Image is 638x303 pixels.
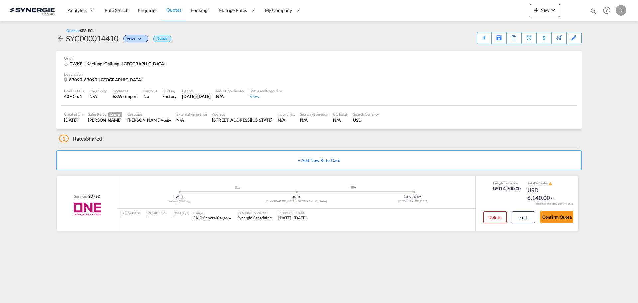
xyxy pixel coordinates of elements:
[73,135,86,142] span: Rates
[191,7,209,13] span: Bookings
[89,93,107,99] div: N/A
[166,7,181,13] span: Quotes
[300,117,328,123] div: N/A
[531,202,578,206] div: Remark and Inclusion included
[527,181,561,186] div: Total Rate
[138,7,157,13] span: Enquiries
[404,195,413,199] span: 63090
[601,5,616,17] div: Help
[548,181,552,186] button: icon-alert
[234,186,242,189] md-icon: assets/icons/custom/ship-fill.svg
[64,93,84,99] div: 40HC x 1
[505,181,510,185] span: Sell
[172,215,174,221] div: -
[296,186,413,192] div: Delivery ModeService Type -
[412,195,413,199] span: |
[162,88,177,93] div: Stuffing
[127,112,171,117] div: Customer
[216,93,244,99] div: N/A
[300,112,328,117] div: Search Reference
[228,216,232,221] md-icon: icon-chevron-down
[548,182,552,186] md-icon: icon-alert
[219,7,247,14] span: Manage Rates
[59,135,102,142] div: Shared
[480,33,488,38] md-icon: icon-download
[250,88,282,93] div: Terms and Condition
[74,194,87,199] span: Service:
[201,215,202,220] span: |
[530,4,560,17] button: icon-plus 400-fgNewicon-chevron-down
[88,112,122,117] div: Sales Person
[278,117,295,123] div: N/A
[161,118,171,122] span: Acuity
[483,211,507,223] button: Delete
[121,210,140,215] div: Sailing Date
[493,181,521,185] div: Freight Rate
[250,93,282,99] div: View
[193,215,228,221] div: general cargo
[147,215,166,221] div: -
[278,210,307,215] div: Effective Period
[182,93,211,99] div: 14 Sep 2025
[70,61,165,66] span: TWKEL, Keelung (Chilung), [GEOGRAPHIC_DATA]
[212,117,272,123] div: 12 Chamber Dr, Washington, MO 63090, USA
[532,7,557,13] span: New
[590,7,597,17] div: icon-magnify
[601,5,612,16] span: Help
[333,117,348,123] div: N/A
[113,88,138,93] div: Incoterms
[212,112,272,117] div: Address
[147,210,166,215] div: Transit Time
[64,77,144,83] div: 63090, 63090, United States
[480,32,488,38] div: Quote PDF is not available at this time
[535,181,540,185] span: Sell
[56,33,66,44] div: icon-arrow-left
[493,185,521,192] div: USD 4,700.00
[64,88,84,93] div: Load Details
[351,186,356,189] img: road
[66,201,108,217] img: ONE
[64,56,574,61] div: Origin
[278,215,307,220] span: [DATE] - [DATE]
[64,72,574,76] div: Destination
[123,93,138,99] div: - import
[172,210,188,215] div: Free Days
[176,112,207,117] div: External Reference
[121,199,238,204] div: Keelung (Chilung)
[278,112,295,117] div: Inquiry No.
[353,117,379,123] div: USD
[56,35,64,43] md-icon: icon-arrow-left
[143,88,157,93] div: Customs
[176,117,207,123] div: N/A
[527,186,561,202] div: USD 6,140.00
[512,211,535,223] button: Edit
[193,215,203,220] span: FAK
[616,5,626,16] div: D
[105,7,129,13] span: Rate Search
[80,28,94,33] span: SEA-FCL
[137,37,145,41] md-icon: icon-chevron-down
[64,117,83,123] div: 29 Aug 2025
[238,199,355,204] div: [GEOGRAPHIC_DATA], [GEOGRAPHIC_DATA]
[127,37,137,43] span: Active
[64,61,167,67] div: TWKEL, Keelung (Chilung), Asia Pacific
[540,211,573,223] button: Confirm Quote
[182,88,211,93] div: Period
[238,195,355,199] div: USSTL
[59,135,69,142] span: 1
[10,3,55,18] img: 1f56c880d42311ef80fc7dca854c8e59.png
[492,32,506,44] div: Save As Template
[56,150,582,170] button: + Add New Rate Card
[113,93,123,99] div: EXW
[127,117,171,123] div: Guilliot Desruisseaux
[333,112,348,117] div: CC Email
[532,6,540,14] md-icon: icon-plus 400-fg
[87,194,100,199] div: SD / SD
[265,7,292,14] span: My Company
[237,215,272,221] div: Synergie Canada Inc
[414,195,422,199] span: 63090
[153,36,171,42] div: Default
[549,6,557,14] md-icon: icon-chevron-down
[162,93,177,99] div: Factory Stuffing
